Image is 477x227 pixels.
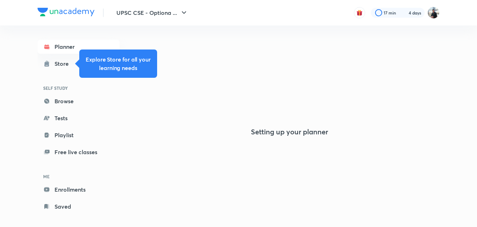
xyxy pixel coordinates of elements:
a: Planner [38,40,120,54]
h4: Setting up your planner [251,128,328,136]
img: avatar [356,10,363,16]
button: UPSC CSE - Optiona ... [112,6,192,20]
button: avatar [354,7,365,18]
img: streak [400,9,407,16]
a: Store [38,57,120,71]
a: Free live classes [38,145,120,159]
a: Saved [38,199,120,214]
img: Company Logo [38,8,94,16]
a: Company Logo [38,8,94,18]
a: Tests [38,111,120,125]
h5: Explore Store for all your learning needs [85,55,151,72]
h6: ME [38,170,120,182]
a: Browse [38,94,120,108]
h6: SELF STUDY [38,82,120,94]
div: Store [54,59,73,68]
a: Enrollments [38,182,120,197]
img: RS PM [427,7,439,19]
a: Playlist [38,128,120,142]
